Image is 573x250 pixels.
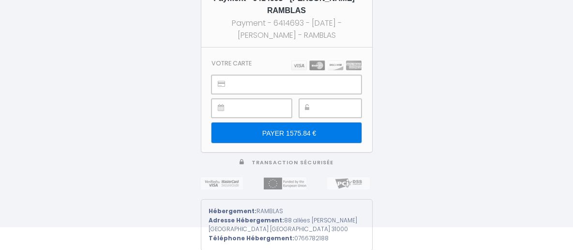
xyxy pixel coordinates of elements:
iframe: Cadre sécurisé pour la saisie de la date d'expiration [233,99,291,117]
div: Payment - 6414693 - [DATE] - [PERSON_NAME] - RAMBLAS [210,17,363,41]
h3: Votre carte [211,60,252,67]
input: PAYER 1575.84 € [211,123,361,143]
span: Transaction sécurisée [252,159,333,166]
div: 0766782188 [209,234,365,243]
div: 88 allées [PERSON_NAME] [GEOGRAPHIC_DATA] [GEOGRAPHIC_DATA] 31000 [209,216,365,234]
div: RAMBLAS [209,207,365,216]
strong: Adresse Hébergement: [209,216,284,224]
iframe: Cadre sécurisé pour la saisie du numéro de carte [233,76,361,94]
img: carts.png [291,61,362,70]
strong: Téléphone Hébergement: [209,234,294,242]
strong: Hébergement: [209,207,256,215]
iframe: Cadre sécurisé pour la saisie du code de sécurité CVC [321,99,361,117]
